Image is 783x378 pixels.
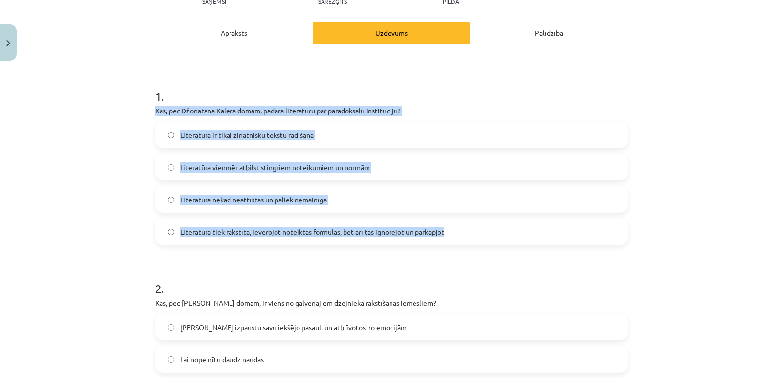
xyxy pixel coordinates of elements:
[155,106,628,116] p: Kas, pēc Džonatana Kalera domām, padara literatūru par paradoksālu institūciju?
[313,22,470,44] div: Uzdevums
[470,22,628,44] div: Palīdzība
[155,265,628,295] h1: 2 .
[168,132,174,138] input: Literatūra ir tikai zinātnisku tekstu radīšana
[168,229,174,235] input: Literatūra tiek rakstīta, ievērojot noteiktas formulas, bet arī tās ignorējot un pārkāpjot
[6,40,10,46] img: icon-close-lesson-0947bae3869378f0d4975bcd49f059093ad1ed9edebbc8119c70593378902aed.svg
[180,162,370,173] span: Literatūra vienmēr atbilst stingriem noteikumiem un normām
[180,322,407,333] span: [PERSON_NAME] izpaustu savu iekšējo pasauli un atbrīvotos no emocijām
[168,324,174,331] input: [PERSON_NAME] izpaustu savu iekšējo pasauli un atbrīvotos no emocijām
[180,227,444,237] span: Literatūra tiek rakstīta, ievērojot noteiktas formulas, bet arī tās ignorējot un pārkāpjot
[168,197,174,203] input: Literatūra nekad neattīstās un paliek nemainīga
[180,130,314,140] span: Literatūra ir tikai zinātnisku tekstu radīšana
[168,164,174,171] input: Literatūra vienmēr atbilst stingriem noteikumiem un normām
[180,355,264,365] span: Lai nopelnītu daudz naudas
[155,22,313,44] div: Apraksts
[155,72,628,103] h1: 1 .
[168,356,174,363] input: Lai nopelnītu daudz naudas
[155,298,628,308] p: Kas, pēc [PERSON_NAME] domām, ir viens no galvenajiem dzejnieka rakstīšanas iemesliem?
[180,195,327,205] span: Literatūra nekad neattīstās un paliek nemainīga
